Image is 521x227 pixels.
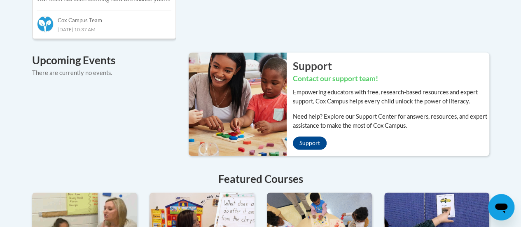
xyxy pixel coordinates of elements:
[32,69,112,76] span: There are currently no events.
[293,136,327,150] a: Support
[293,74,489,84] h3: Contact our support team!
[488,194,514,220] iframe: Button to launch messaging window
[37,25,171,34] div: [DATE] 10:37 AM
[182,52,287,155] img: ...
[32,171,489,187] h4: Featured Courses
[293,59,489,73] h2: Support
[32,52,176,68] h4: Upcoming Events
[293,112,489,130] p: Need help? Explore our Support Center for answers, resources, and expert assistance to make the m...
[293,88,489,106] p: Empowering educators with free, research-based resources and expert support, Cox Campus helps eve...
[37,10,171,25] div: Cox Campus Team
[37,16,54,32] img: Cox Campus Team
